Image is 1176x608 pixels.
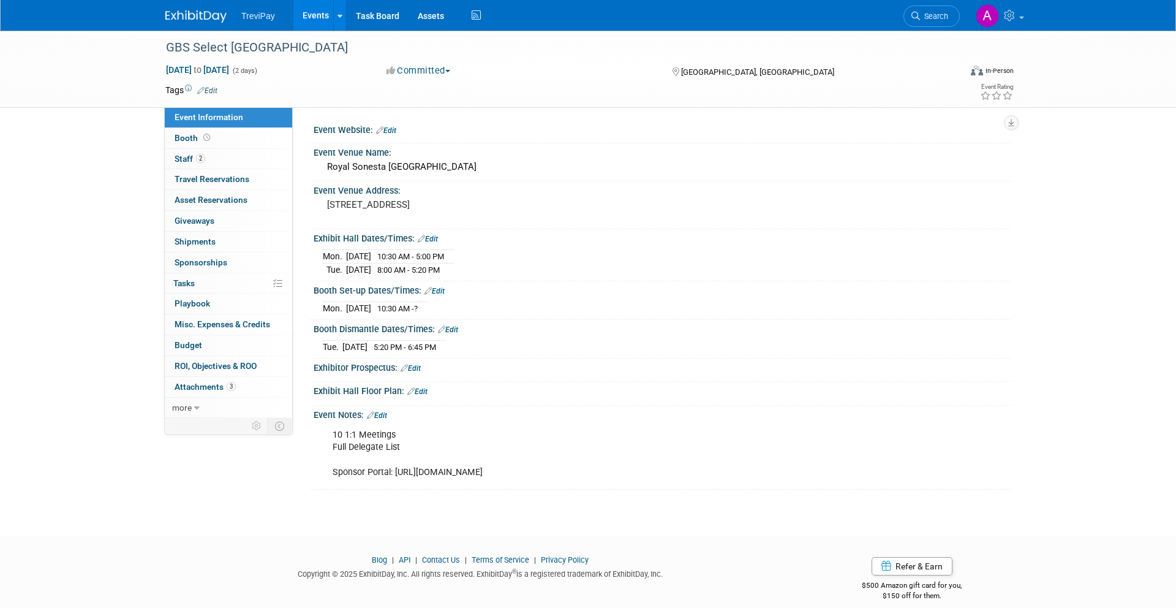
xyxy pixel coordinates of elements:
a: Edit [401,364,421,373]
div: GBS Select [GEOGRAPHIC_DATA] [162,37,941,59]
span: [GEOGRAPHIC_DATA], [GEOGRAPHIC_DATA] [681,67,834,77]
a: Misc. Expenses & Credits [165,314,292,335]
a: API [399,555,410,564]
div: Booth Dismantle Dates/Times: [314,320,1011,336]
span: Search [920,12,948,21]
span: Tasks [173,278,195,288]
span: Attachments [175,382,236,392]
a: Attachments3 [165,377,292,397]
div: Event Venue Address: [314,181,1011,197]
td: Mon. [323,302,346,315]
div: Event Format [888,64,1014,82]
a: Edit [367,411,387,420]
a: Edit [376,126,396,135]
span: | [531,555,539,564]
td: Tue. [323,341,342,354]
img: Format-Inperson.png [971,66,983,75]
td: Mon. [323,250,346,264]
span: Sponsorships [175,257,227,267]
span: Playbook [175,298,210,308]
a: Edit [407,387,428,396]
span: Event Information [175,112,243,122]
a: Staff2 [165,149,292,169]
span: ROI, Objectives & ROO [175,361,257,371]
div: Event Notes: [314,406,1011,422]
div: Event Website: [314,121,1011,137]
a: more [165,398,292,418]
a: Edit [438,325,458,334]
div: In-Person [985,66,1014,75]
a: Budget [165,335,292,355]
span: (2 days) [232,67,257,75]
div: $150 off for them. [813,591,1011,601]
a: Refer & Earn [872,557,952,576]
a: Terms of Service [472,555,529,564]
img: Andy Duong [976,4,999,28]
span: Shipments [175,237,216,246]
a: Playbook [165,294,292,314]
span: Travel Reservations [175,174,249,184]
a: Shipments [165,232,292,252]
span: to [192,65,203,75]
td: [DATE] [346,302,371,315]
div: Exhibitor Prospectus: [314,359,1011,374]
div: Exhibit Hall Dates/Times: [314,229,1011,245]
button: Committed [382,64,455,77]
a: ROI, Objectives & ROO [165,356,292,376]
div: Royal Sonesta [GEOGRAPHIC_DATA] [323,158,1001,177]
div: Exhibit Hall Floor Plan: [314,382,1011,398]
a: Asset Reservations [165,190,292,210]
span: Budget [175,340,202,350]
a: Giveaways [165,211,292,231]
div: Event Venue Name: [314,143,1011,159]
img: ExhibitDay [165,10,227,23]
span: Staff [175,154,205,164]
a: Travel Reservations [165,169,292,189]
span: 3 [227,382,236,391]
a: Contact Us [422,555,460,564]
a: Event Information [165,107,292,127]
pre: [STREET_ADDRESS] [327,199,590,210]
a: Blog [372,555,387,564]
a: Search [903,6,960,27]
span: 5:20 PM - 6:45 PM [374,343,436,352]
td: Tags [165,84,217,96]
td: [DATE] [342,341,367,354]
a: Edit [197,86,217,95]
span: 8:00 AM - 5:20 PM [377,265,440,275]
span: ? [414,304,418,313]
td: [DATE] [346,264,371,276]
span: | [412,555,420,564]
span: 10:30 AM - 5:00 PM [377,252,444,261]
span: 10:30 AM - [377,304,418,313]
span: Asset Reservations [175,195,247,205]
td: Toggle Event Tabs [268,418,293,434]
a: Edit [418,235,438,243]
td: [DATE] [346,250,371,264]
div: $500 Amazon gift card for you, [813,572,1011,601]
span: Misc. Expenses & Credits [175,319,270,329]
span: Booth [175,133,213,143]
span: | [389,555,397,564]
a: Sponsorships [165,253,292,273]
a: Privacy Policy [541,555,589,564]
div: Booth Set-up Dates/Times: [314,281,1011,297]
div: 10 1:1 Meetings Full Delegate List Sponsor Portal: [URL][DOMAIN_NAME] [324,423,876,484]
a: Edit [424,287,445,295]
sup: ® [512,568,516,575]
div: Copyright © 2025 ExhibitDay, Inc. All rights reserved. ExhibitDay is a registered trademark of Ex... [165,566,795,580]
span: TreviPay [241,11,275,21]
td: Personalize Event Tab Strip [246,418,268,434]
div: Event Rating [980,84,1013,90]
td: Tue. [323,264,346,276]
span: more [172,403,192,412]
span: | [462,555,470,564]
span: Giveaways [175,216,214,226]
a: Tasks [165,273,292,294]
span: [DATE] [DATE] [165,64,230,75]
a: Booth [165,128,292,148]
span: Booth not reserved yet [201,133,213,142]
span: 2 [196,154,205,163]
